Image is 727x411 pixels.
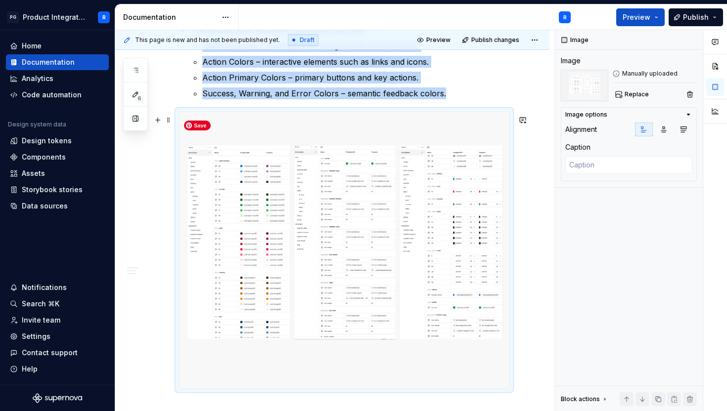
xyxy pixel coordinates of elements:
div: Image options [565,111,607,119]
button: Search ⌘K [6,296,109,312]
div: Image [561,56,581,66]
a: Storybook stories [6,182,109,198]
div: R [102,13,106,21]
div: Block actions [561,395,600,403]
div: Assets [22,168,45,178]
button: Replace [612,87,653,101]
div: Data sources [22,201,68,211]
button: Image options [565,111,692,119]
div: Product Integration [23,12,86,22]
p: Success, Warning, and Error Colors – semantic feedback colors. [202,87,510,99]
span: Publish changes [471,36,519,44]
span: This page is new and has not been published yet. [135,36,280,44]
div: Search ⌘K [22,299,59,309]
button: Contact support [6,345,109,361]
div: Settings [22,331,50,341]
div: R [563,13,567,21]
button: PGProduct IntegrationR [2,6,113,28]
a: Code automation [6,87,109,103]
span: Replace [625,90,649,98]
svg: Supernova Logo [33,393,82,403]
a: Analytics [6,71,109,86]
div: Design system data [8,121,66,128]
div: Code automation [22,90,82,100]
a: Settings [6,329,109,344]
div: Block actions [561,392,609,406]
span: Publish [683,12,709,22]
div: Design tokens [22,136,72,146]
div: Notifications [22,283,67,292]
div: Alignment [565,124,597,134]
a: Home [6,38,109,54]
a: Components [6,149,109,165]
div: Home [22,41,42,51]
button: Notifications [6,280,109,295]
button: Help [6,361,109,377]
div: Help [22,364,38,374]
div: PG [7,11,19,23]
div: Caption [565,142,591,152]
p: Action Colors – interactive elements such as links and icons. [202,56,510,68]
div: Analytics [22,74,53,83]
button: Publish [669,8,723,26]
span: Draft [300,36,315,44]
img: f576b78c-ba56-4d72-9f99-7c46e4e5d833.png [561,70,608,101]
a: Documentation [6,54,109,70]
div: Contact support [22,348,78,358]
button: Publish changes [459,33,524,47]
div: Manually uploaded [612,70,697,78]
span: Preview [426,36,451,44]
a: Design tokens [6,133,109,149]
div: Documentation [123,12,217,22]
div: Components [22,152,66,162]
span: Preview [623,12,650,22]
button: Preview [414,33,455,47]
img: f576b78c-ba56-4d72-9f99-7c46e4e5d833.png [179,112,509,388]
span: Save [184,121,211,130]
a: Assets [6,165,109,181]
button: Preview [616,8,665,26]
a: Invite team [6,312,109,328]
div: Storybook stories [22,185,83,195]
div: Documentation [22,57,75,67]
p: Action Primary Colors – primary buttons and key actions. [202,72,510,83]
span: 6 [136,94,143,102]
div: Invite team [22,315,60,325]
a: Data sources [6,198,109,214]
